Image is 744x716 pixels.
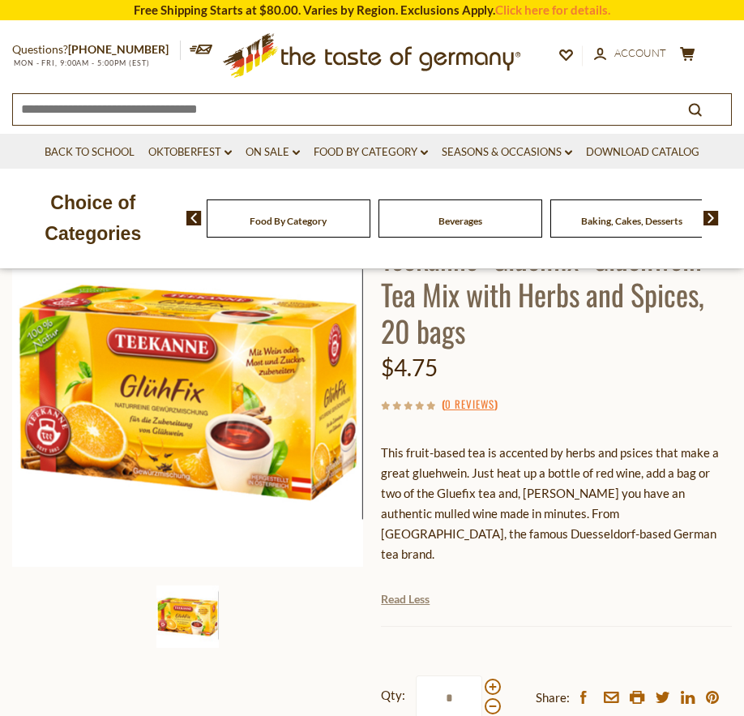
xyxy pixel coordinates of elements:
span: MON - FRI, 9:00AM - 5:00PM (EST) [12,58,150,67]
a: Account [594,45,666,62]
a: Food By Category [250,215,327,227]
img: Teekanne "Gluehfix" Gluehwein Tea Mix with Herbs and Spices, 20 bags [12,216,363,567]
span: Account [614,46,666,59]
a: Seasons & Occasions [442,144,572,161]
strong: Qty: [381,685,405,705]
a: Oktoberfest [148,144,232,161]
a: Baking, Cakes, Desserts [581,215,682,227]
span: $4.75 [381,354,438,381]
a: Beverages [438,215,482,227]
a: Click here for details. [495,2,610,17]
p: Questions? [12,40,181,60]
h1: Teekanne "Gluehfix" Gluehwein Tea Mix with Herbs and Spices, 20 bags [381,239,732,349]
a: Read Less [381,591,430,607]
a: 0 Reviews [445,396,494,414]
a: [PHONE_NUMBER] [68,42,169,56]
span: Share: [536,688,570,708]
span: ( ) [442,396,498,412]
a: On Sale [246,144,300,161]
a: Food By Category [314,144,428,161]
p: This fruit-based tea is accented by herbs and psices that make a great gluehwein. Just heat up a ... [381,443,732,564]
a: Back to School [45,144,135,161]
img: Teekanne "Gluehfix" Gluehwein Tea Mix with Herbs and Spices, 20 bags [156,585,219,648]
img: previous arrow [186,211,202,225]
img: next arrow [703,211,719,225]
a: Download Catalog [586,144,699,161]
